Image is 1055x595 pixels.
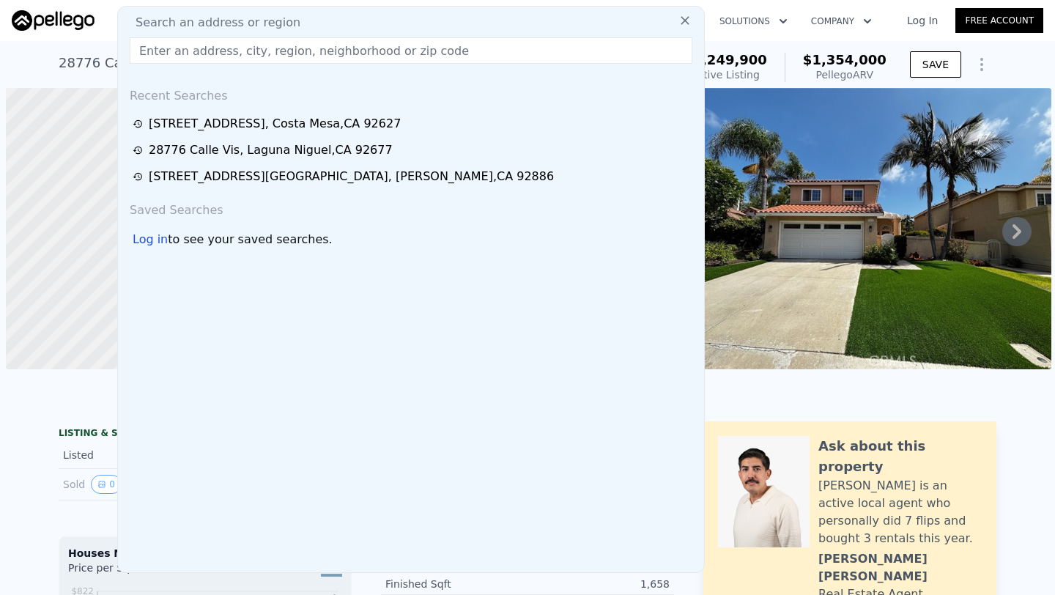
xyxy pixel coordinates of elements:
[130,37,692,64] input: Enter an address, city, region, neighborhood or zip code
[63,475,193,494] div: Sold
[803,67,886,82] div: Pellego ARV
[708,8,799,34] button: Solutions
[684,52,767,67] span: $1,249,900
[133,115,694,133] a: [STREET_ADDRESS], Costa Mesa,CA 92627
[967,50,996,79] button: Show Options
[799,8,884,34] button: Company
[149,115,401,133] div: [STREET_ADDRESS] , Costa Mesa , CA 92627
[124,75,698,111] div: Recent Searches
[133,141,694,159] a: 28776 Calle Vis, Laguna Niguel,CA 92677
[133,168,694,185] a: [STREET_ADDRESS][GEOGRAPHIC_DATA], [PERSON_NAME],CA 92886
[149,141,393,159] div: 28776 Calle Vis , Laguna Niguel , CA 92677
[124,14,300,32] span: Search an address or region
[955,8,1043,33] a: Free Account
[68,546,342,561] div: Houses Median Sale
[12,10,95,31] img: Pellego
[818,436,982,477] div: Ask about this property
[91,475,122,494] button: View historical data
[168,231,332,248] span: to see your saved searches.
[676,88,1051,369] img: Sale: 167442074 Parcel: 62826754
[59,427,352,442] div: LISTING & SALE HISTORY
[803,52,886,67] span: $1,354,000
[63,448,193,462] div: Listed
[133,231,168,248] div: Log in
[385,577,527,591] div: Finished Sqft
[124,190,698,225] div: Saved Searches
[527,577,670,591] div: 1,658
[149,168,554,185] div: [STREET_ADDRESS][GEOGRAPHIC_DATA] , [PERSON_NAME] , CA 92886
[910,51,961,78] button: SAVE
[818,550,982,585] div: [PERSON_NAME] [PERSON_NAME]
[59,53,337,73] div: 28776 Calle Vis , Laguna Niguel , CA 92677
[68,561,205,584] div: Price per Square Foot
[889,13,955,28] a: Log In
[691,69,760,81] span: Active Listing
[818,477,982,547] div: [PERSON_NAME] is an active local agent who personally did 7 flips and bought 3 rentals this year.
